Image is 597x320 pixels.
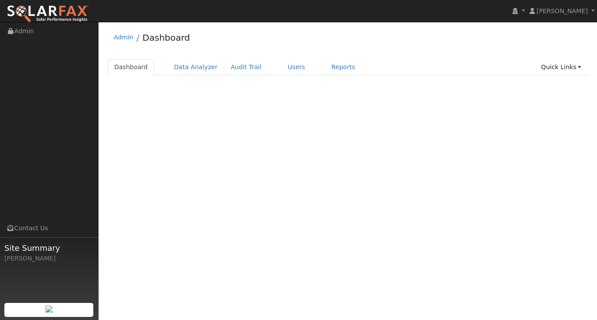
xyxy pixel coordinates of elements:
[7,5,89,23] img: SolarFax
[224,59,268,75] a: Audit Trail
[108,59,155,75] a: Dashboard
[537,7,588,14] span: [PERSON_NAME]
[114,34,134,41] a: Admin
[142,32,190,43] a: Dashboard
[534,59,588,75] a: Quick Links
[325,59,362,75] a: Reports
[281,59,312,75] a: Users
[46,306,53,313] img: retrieve
[4,242,94,254] span: Site Summary
[167,59,224,75] a: Data Analyzer
[4,254,94,263] div: [PERSON_NAME]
